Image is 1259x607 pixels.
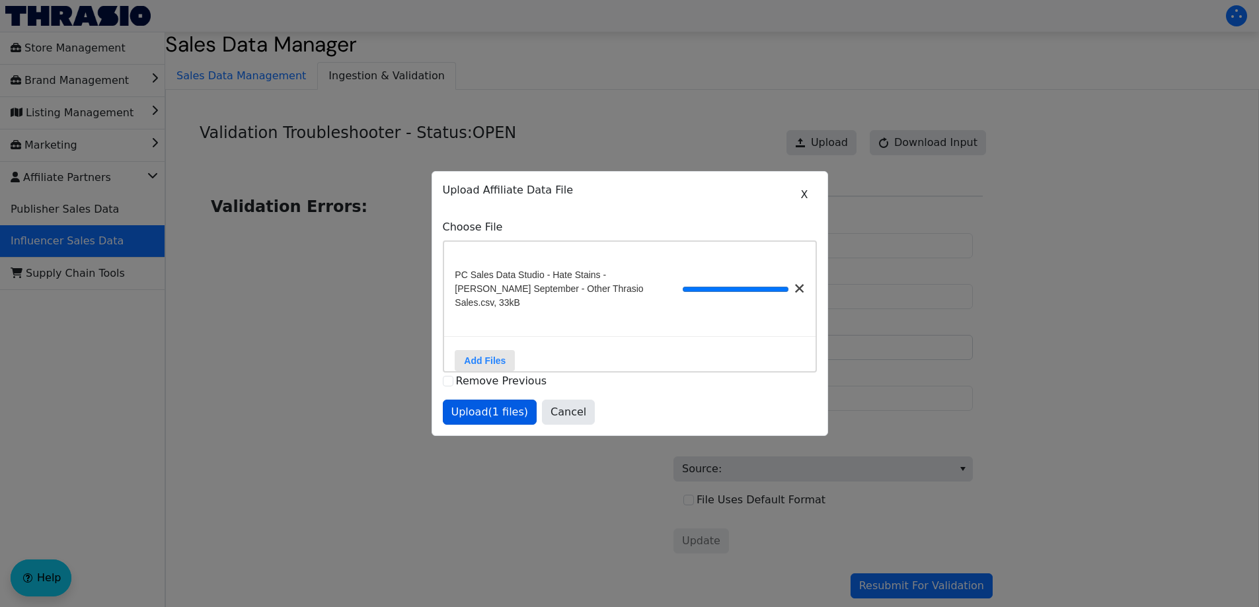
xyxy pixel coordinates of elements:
[443,219,817,235] label: Choose File
[451,404,529,420] span: Upload (1 files)
[455,268,682,310] span: PC Sales Data Studio - Hate Stains - [PERSON_NAME] September - Other Thrasio Sales.csv, 33kB
[455,350,515,371] label: Add Files
[551,404,586,420] span: Cancel
[542,400,595,425] button: Cancel
[792,182,817,207] button: X
[801,187,808,203] span: X
[443,400,537,425] button: Upload(1 files)
[443,182,817,198] p: Upload Affiliate Data File
[456,375,547,387] label: Remove Previous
